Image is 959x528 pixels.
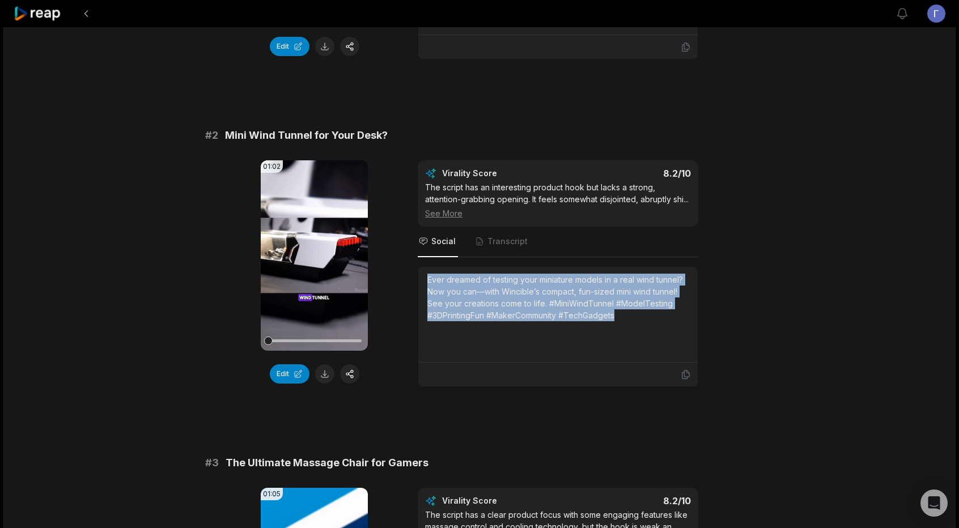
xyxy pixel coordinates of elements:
span: The Ultimate Massage Chair for Gamers [226,455,428,471]
span: # 3 [205,455,219,471]
div: See More [425,207,691,219]
button: Edit [270,37,309,56]
span: Social [431,236,456,247]
div: 8.2 /10 [570,495,691,506]
span: Transcript [487,236,528,247]
div: Virality Score [442,495,564,506]
div: The script has an interesting product hook but lacks a strong, attention-grabbing opening. It fee... [425,181,691,219]
div: Open Intercom Messenger [920,489,948,517]
nav: Tabs [418,227,698,257]
div: Virality Score [442,168,564,179]
video: Your browser does not support mp4 format. [261,160,368,351]
button: Edit [270,364,309,384]
span: Mini Wind Tunnel for Your Desk? [225,127,388,143]
div: Ever dreamed of testing your miniature models in a real wind tunnel? Now you can—with Wincible’s ... [427,274,689,321]
div: 8.2 /10 [570,168,691,179]
span: # 2 [205,127,218,143]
